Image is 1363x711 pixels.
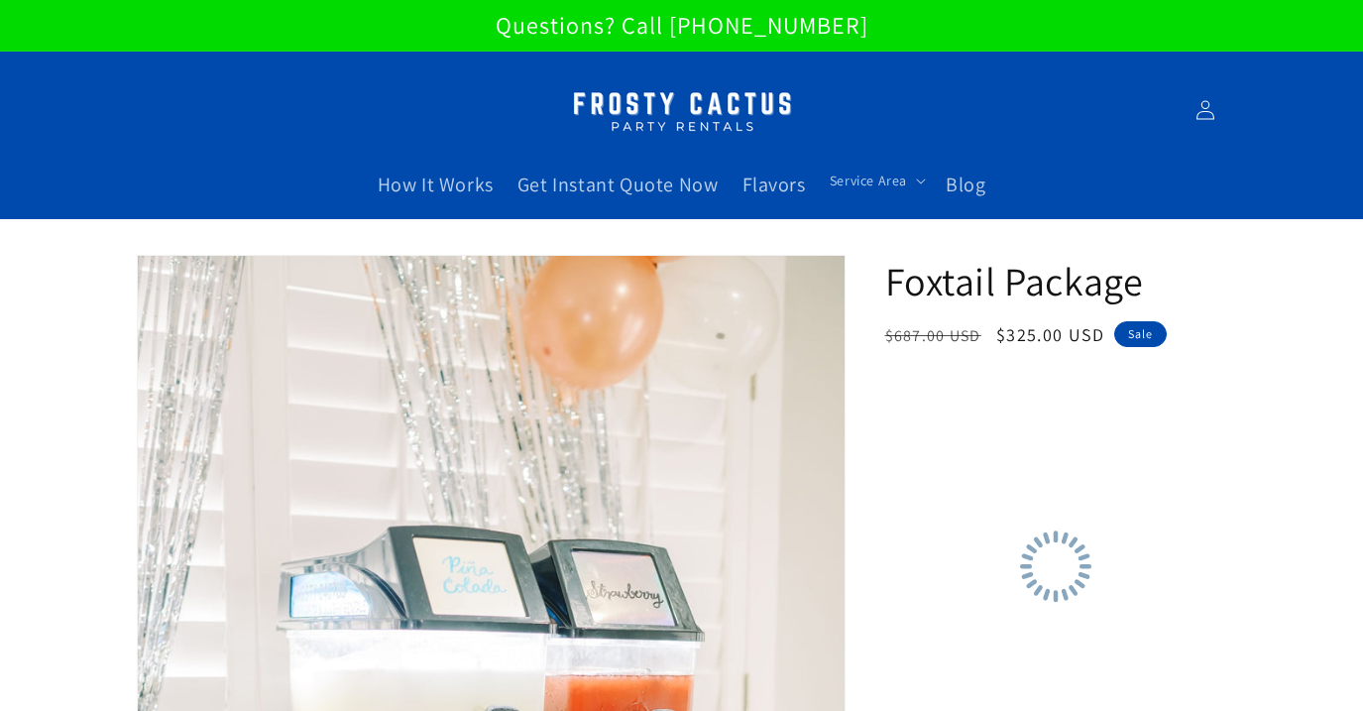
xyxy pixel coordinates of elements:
[517,172,719,197] span: Get Instant Quote Now
[830,172,907,189] span: Service Area
[818,160,934,201] summary: Service Area
[558,79,806,142] img: Margarita Machine Rental in Scottsdale, Phoenix, Tempe, Chandler, Gilbert, Mesa and Maricopa
[885,325,981,346] s: $687.00 USD
[506,160,731,209] a: Get Instant Quote Now
[366,160,506,209] a: How It Works
[1114,321,1167,347] span: Sale
[934,160,997,209] a: Blog
[731,160,818,209] a: Flavors
[378,172,494,197] span: How It Works
[885,255,1227,306] h1: Foxtail Package
[996,323,1104,346] span: $325.00 USD
[742,172,806,197] span: Flavors
[946,172,985,197] span: Blog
